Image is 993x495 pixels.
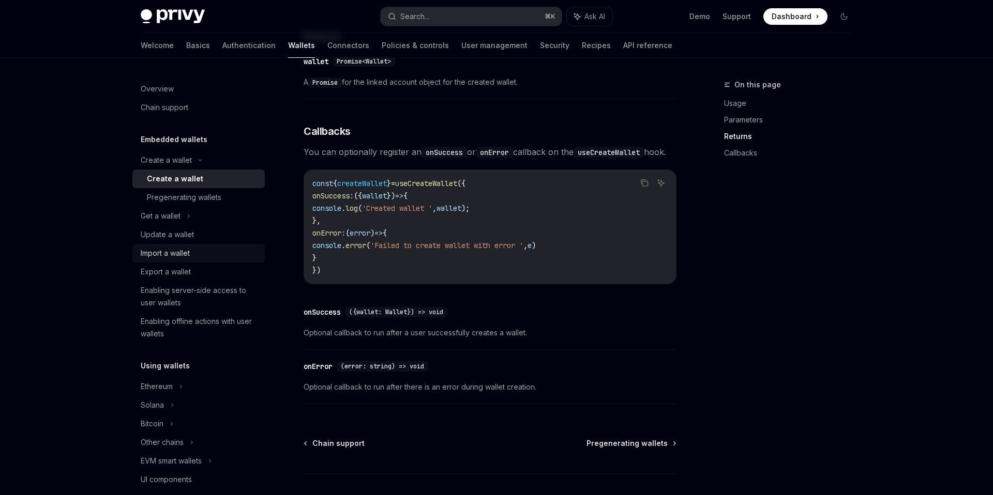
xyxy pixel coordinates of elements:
[312,228,341,238] span: onError
[312,179,333,188] span: const
[772,11,811,22] span: Dashboard
[304,307,341,317] div: onSuccess
[400,10,429,23] div: Search...
[312,216,321,225] span: },
[387,191,395,200] span: })
[141,154,192,166] div: Create a wallet
[724,145,861,161] a: Callbacks
[304,361,333,372] div: onError
[141,360,190,372] h5: Using wallets
[341,204,345,213] span: .
[132,312,265,343] a: Enabling offline actions with user wallets
[349,308,443,316] span: ({wallet: Wallet}) => void
[132,188,265,207] a: Pregenerating wallets
[623,33,672,58] a: API reference
[584,11,605,22] span: Ask AI
[141,33,174,58] a: Welcome
[304,56,328,67] div: wallet
[354,191,362,200] span: ({
[540,33,569,58] a: Security
[422,147,467,158] code: onSuccess
[308,78,342,88] code: Promise
[341,228,345,238] span: :
[382,33,449,58] a: Policies & controls
[586,438,668,448] span: Pregenerating wallets
[304,76,676,88] span: A for the linked account object for the created wallet.
[132,281,265,312] a: Enabling server-side access to user wallets
[337,179,387,188] span: createWallet
[141,380,173,393] div: Ethereum
[724,95,861,112] a: Usage
[312,266,321,275] span: })
[366,241,370,250] span: (
[836,8,852,25] button: Toggle dark mode
[132,244,265,262] a: Import a wallet
[461,204,470,213] span: );
[141,266,191,278] div: Export a wallet
[545,12,555,21] span: ⌘ K
[141,247,190,259] div: Import a wallet
[574,147,644,158] code: useCreateWallet
[403,191,408,200] span: {
[345,241,366,250] span: error
[333,179,337,188] span: {
[141,83,174,95] div: Overview
[288,33,315,58] a: Wallets
[381,7,562,26] button: Search...⌘K
[432,204,437,213] span: ,
[341,241,345,250] span: .
[734,79,781,91] span: On this page
[222,33,276,58] a: Authentication
[395,191,403,200] span: =>
[586,438,675,448] a: Pregenerating wallets
[582,33,611,58] a: Recipes
[141,455,202,467] div: EVM smart wallets
[461,33,528,58] a: User management
[350,228,370,238] span: error
[689,11,710,22] a: Demo
[141,9,205,24] img: dark logo
[304,381,676,393] span: Optional callback to run after there is an error during wallet creation.
[132,470,265,489] a: UI components
[141,436,184,448] div: Other chains
[141,133,207,146] h5: Embedded wallets
[312,253,317,262] span: }
[312,191,350,200] span: onSuccess
[141,315,259,340] div: Enabling offline actions with user wallets
[370,241,523,250] span: 'Failed to create wallet with error '
[476,147,513,158] code: onError
[341,362,424,370] span: (error: string) => void
[312,438,365,448] span: Chain support
[132,80,265,98] a: Overview
[358,204,362,213] span: (
[141,417,163,430] div: Bitcoin
[528,241,532,250] span: e
[304,124,351,138] span: Callbacks
[370,228,374,238] span: )
[437,204,461,213] span: wallet
[312,241,341,250] span: console
[305,438,365,448] a: Chain support
[723,11,751,22] a: Support
[383,228,387,238] span: {
[337,57,391,66] span: Promise<Wallet>
[362,191,387,200] span: wallet
[312,204,341,213] span: console
[350,191,354,200] span: :
[391,179,395,188] span: =
[724,128,861,145] a: Returns
[567,7,612,26] button: Ask AI
[132,262,265,281] a: Export a wallet
[532,241,536,250] span: )
[523,241,528,250] span: ,
[724,112,861,128] a: Parameters
[132,98,265,117] a: Chain support
[141,101,188,114] div: Chain support
[345,204,358,213] span: log
[132,169,265,188] a: Create a wallet
[457,179,465,188] span: ({
[395,179,457,188] span: useCreateWallet
[141,228,194,241] div: Update a wallet
[327,33,369,58] a: Connectors
[345,228,350,238] span: (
